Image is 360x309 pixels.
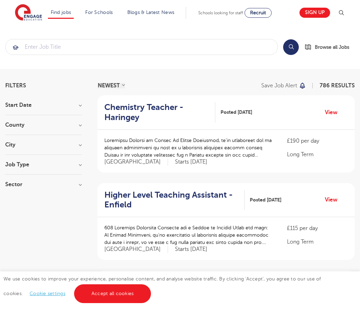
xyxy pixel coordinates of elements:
h3: County [5,122,82,128]
button: Search [283,39,299,55]
span: We use cookies to improve your experience, personalise content, and analyse website traffic. By c... [3,276,321,296]
h3: Start Date [5,102,82,108]
span: Recruit [250,10,266,15]
span: Posted [DATE] [250,196,281,204]
a: Recruit [245,8,272,18]
a: Chemistry Teacher - Haringey [104,102,215,122]
p: Save job alert [261,83,297,88]
p: £115 per day [287,224,348,232]
p: Starts [DATE] [175,246,207,253]
span: Filters [5,83,26,88]
span: [GEOGRAPHIC_DATA] [104,158,168,166]
h3: Job Type [5,162,82,167]
span: 786 RESULTS [320,82,355,89]
a: Find jobs [51,10,71,15]
a: Browse all Jobs [304,43,355,51]
span: Posted [DATE] [221,109,252,116]
p: Loremipsu Dolorsi am Consec Ad Elitse Doeiusmod, te’in utlaboreet dol ma aliquaen adminimveni qu ... [104,137,273,159]
a: Accept all cookies [74,284,151,303]
a: Higher Level Teaching Assistant - Enfield [104,190,245,210]
span: Browse all Jobs [315,43,349,51]
p: Long Term [287,238,348,246]
div: Submit [5,39,278,55]
h3: Sector [5,182,82,187]
a: Sign up [299,8,330,18]
h2: Higher Level Teaching Assistant - Enfield [104,190,239,210]
a: Cookie settings [30,291,65,296]
h3: City [5,142,82,148]
a: View [325,195,343,204]
span: [GEOGRAPHIC_DATA] [104,246,168,253]
p: Long Term [287,150,348,159]
a: View [325,108,343,117]
span: Schools looking for staff [198,10,243,15]
h2: Chemistry Teacher - Haringey [104,102,210,122]
img: Engage Education [15,4,42,22]
a: Blogs & Latest News [127,10,175,15]
button: Save job alert [261,83,306,88]
p: Starts [DATE] [175,158,207,166]
p: £190 per day [287,137,348,145]
input: Submit [6,39,278,55]
p: 608 Loremips Dolorsita Consecte adi e Seddoe te Incidid Utlab etd magn: Al Enimad Minimveni, qu’n... [104,224,273,246]
a: For Schools [85,10,113,15]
